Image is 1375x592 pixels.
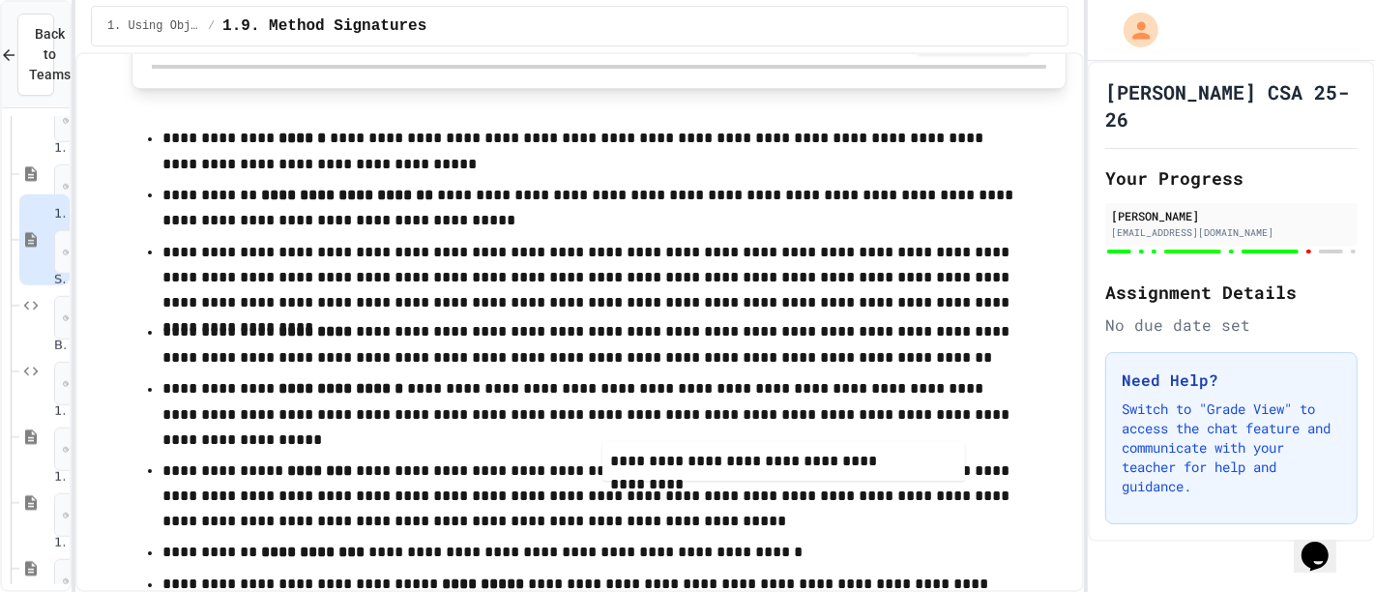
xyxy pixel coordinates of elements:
[107,18,200,34] span: 1. Using Objects and Methods
[1105,164,1358,192] h2: Your Progress
[54,164,111,209] span: No time set
[17,14,54,96] button: Back to Teams
[1103,8,1163,52] div: My Account
[54,140,66,157] span: 1.8. Documentation with Comments and Preconditions
[1122,369,1341,392] h3: Need Help?
[1294,515,1356,573] iframe: chat widget
[54,535,66,551] span: 1.18. Write Code Practice 1.1-1.6
[1111,207,1352,224] div: [PERSON_NAME]
[54,493,111,538] span: No time set
[1111,225,1352,240] div: [EMAIL_ADDRESS][DOMAIN_NAME]
[208,18,215,34] span: /
[54,362,111,406] span: No time set
[54,296,111,340] span: No time set
[29,24,71,85] span: Back to Teams
[54,338,66,354] span: Birthday Gift Planner
[1105,279,1358,306] h2: Assignment Details
[222,15,426,38] span: 1.9. Method Signatures
[54,403,66,420] span: 1.16. Unit Summary 1a (1.1-1.6)
[54,99,111,143] span: No time set
[1105,78,1358,133] h1: [PERSON_NAME] CSA 25-26
[54,272,66,288] span: Store Inventory Tracker
[54,206,66,222] span: 1.9. Method Signatures
[54,428,111,472] span: No time set
[54,469,66,486] span: 1.17. Mixed Up Code Practice 1.1-1.6
[54,230,111,275] span: No time set
[1122,400,1341,496] p: Switch to "Grade View" to access the chat feature and communicate with your teacher for help and ...
[1105,313,1358,337] div: No due date set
